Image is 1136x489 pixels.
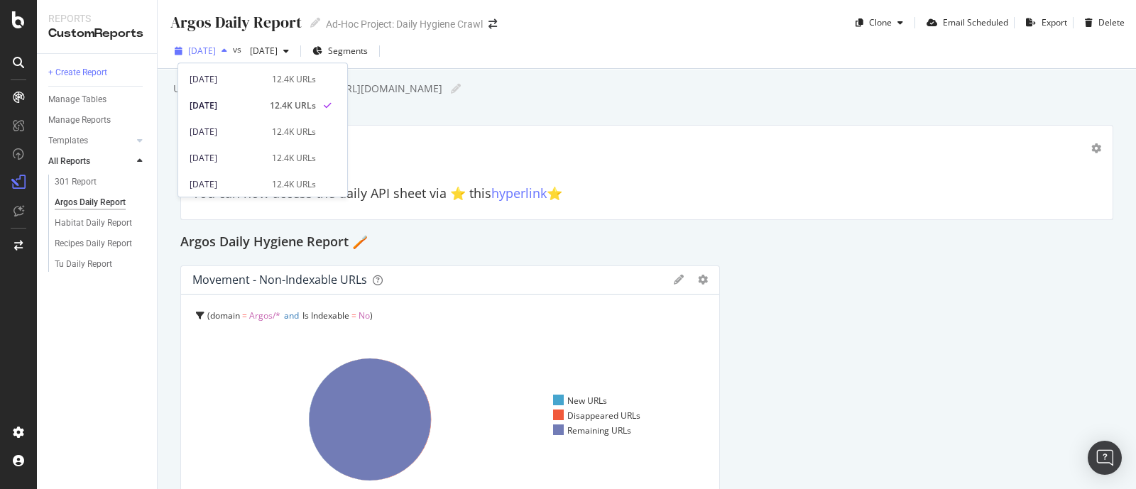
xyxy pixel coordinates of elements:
[180,231,368,254] h2: Argos Daily Hygiene Report 🪥
[172,82,442,96] div: URL details Google sheets export: [URL][DOMAIN_NAME]
[302,309,349,322] span: Is Indexable
[55,236,147,251] a: Recipes Daily Report
[310,18,320,28] i: Edit report name
[1098,16,1125,28] div: Delete
[180,125,1113,220] div: Daily API SheetYou can now access the daily API sheet via ⭐️ thishyperlink⭐️
[48,154,133,169] a: All Reports
[48,154,90,169] div: All Reports
[48,65,147,80] a: + Create Report
[192,273,367,287] div: Movement - non-indexable URLs
[270,99,316,112] div: 12.4K URLs
[921,11,1008,34] button: Email Scheduled
[55,195,126,210] div: Argos Daily Report
[190,99,261,112] div: [DATE]
[192,187,1101,201] h2: You can now access the daily API sheet via ⭐️ this ⭐️
[190,73,263,86] div: [DATE]
[488,19,497,29] div: arrow-right-arrow-left
[244,40,295,62] button: [DATE]
[55,257,147,272] a: Tu Daily Report
[698,275,708,285] div: gear
[1020,11,1067,34] button: Export
[242,309,247,322] span: =
[869,16,892,28] div: Clone
[55,216,132,231] div: Habitat Daily Report
[48,92,106,107] div: Manage Tables
[249,309,280,322] span: Argos/*
[1079,11,1125,34] button: Delete
[190,126,263,138] div: [DATE]
[55,175,97,189] div: 301 Report
[1042,16,1067,28] div: Export
[55,257,112,272] div: Tu Daily Report
[272,126,316,138] div: 12.4K URLs
[48,11,146,26] div: Reports
[55,175,147,189] a: 301 Report
[328,45,368,57] span: Segments
[326,17,483,31] div: Ad-Hoc Project: Daily Hygiene Crawl
[190,178,263,191] div: [DATE]
[48,133,88,148] div: Templates
[244,45,278,57] span: 2025 Aug. 27th
[491,185,547,202] a: hyperlink
[48,113,111,128] div: Manage Reports
[48,26,146,42] div: CustomReports
[48,113,147,128] a: Manage Reports
[272,178,316,191] div: 12.4K URLs
[272,73,316,86] div: 12.4K URLs
[48,133,133,148] a: Templates
[359,309,370,322] span: No
[351,309,356,322] span: =
[307,40,373,62] button: Segments
[850,11,909,34] button: Clone
[55,216,147,231] a: Habitat Daily Report
[553,424,631,436] div: Remaining URLs
[188,45,216,57] span: 2025 Sep. 24th
[553,395,607,407] div: New URLs
[451,84,461,94] i: Edit report name
[55,195,147,210] a: Argos Daily Report
[180,231,1113,254] div: Argos Daily Hygiene Report 🪥
[943,16,1008,28] div: Email Scheduled
[284,309,299,322] span: and
[169,11,302,33] div: Argos Daily Report
[1088,441,1122,475] div: Open Intercom Messenger
[48,92,147,107] a: Manage Tables
[272,152,316,165] div: 12.4K URLs
[1091,143,1101,153] div: gear
[190,152,263,165] div: [DATE]
[169,40,233,62] button: [DATE]
[210,309,240,322] span: domain
[55,236,132,251] div: Recipes Daily Report
[48,65,107,80] div: + Create Report
[233,43,244,55] span: vs
[553,410,640,422] div: Disappeared URLs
